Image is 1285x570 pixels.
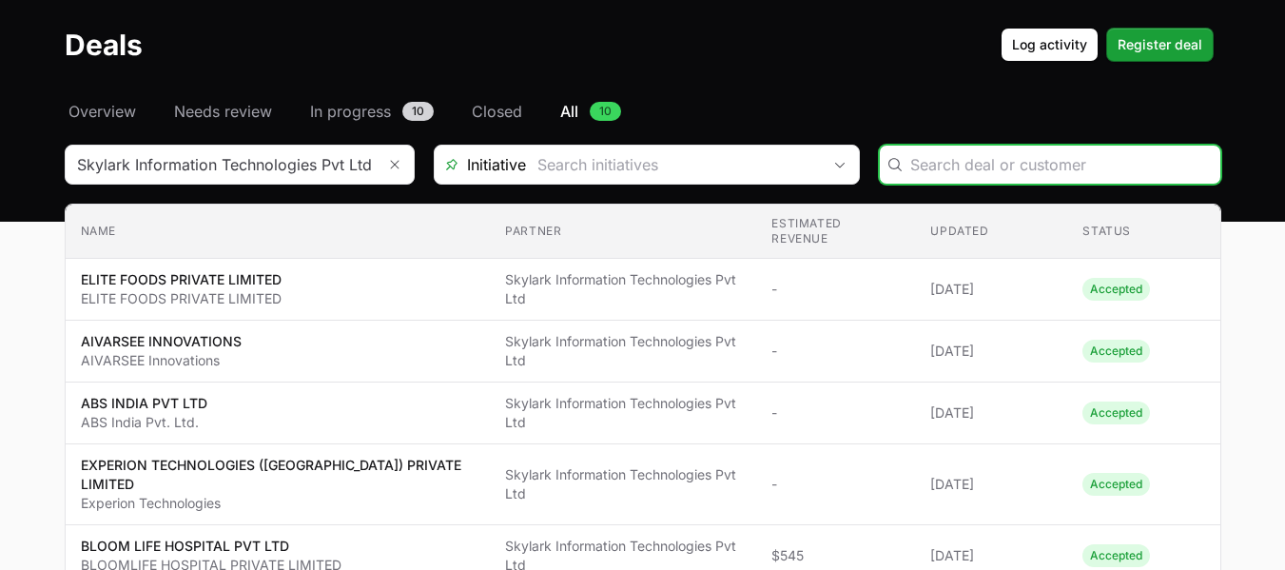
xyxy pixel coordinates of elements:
span: All [560,100,578,123]
span: 10 [590,102,621,121]
span: Needs review [174,100,272,123]
p: Experion Technologies [81,494,476,513]
input: Search partner [66,146,376,184]
span: Skylark Information Technologies Pvt Ltd [505,394,741,432]
nav: Deals navigation [65,100,1221,123]
span: - [771,403,900,423]
th: Updated [915,205,1067,259]
a: Closed [468,100,526,123]
th: Estimated revenue [756,205,915,259]
span: [DATE] [930,280,1052,299]
div: Primary actions [1001,28,1214,62]
span: - [771,475,900,494]
button: Register deal [1106,28,1214,62]
span: Skylark Information Technologies Pvt Ltd [505,270,741,308]
span: Skylark Information Technologies Pvt Ltd [505,332,741,370]
th: Partner [490,205,756,259]
span: Log activity [1012,33,1087,56]
span: - [771,342,900,361]
button: Remove [376,146,414,184]
th: Status [1067,205,1219,259]
input: Search initiatives [526,146,821,184]
span: 10 [402,102,434,121]
a: All10 [556,100,625,123]
span: [DATE] [930,403,1052,423]
p: ELITE FOODS PRIVATE LIMITED [81,289,282,308]
div: Open [821,146,859,184]
span: Initiative [435,153,526,176]
button: Log activity [1001,28,1099,62]
a: Needs review [170,100,276,123]
p: ABS INDIA PVT LTD [81,394,207,413]
span: [DATE] [930,342,1052,361]
input: Search deal or customer [910,153,1209,176]
p: BLOOM LIFE HOSPITAL PVT LTD [81,537,341,556]
a: In progress10 [306,100,438,123]
p: AIVARSEE INNOVATIONS [81,332,242,351]
span: $545 [771,546,900,565]
span: Register deal [1118,33,1202,56]
p: AIVARSEE Innovations [81,351,242,370]
span: [DATE] [930,546,1052,565]
a: Overview [65,100,140,123]
p: ABS India Pvt. Ltd. [81,413,207,432]
span: In progress [310,100,391,123]
span: - [771,280,900,299]
span: Overview [68,100,136,123]
p: ELITE FOODS PRIVATE LIMITED [81,270,282,289]
th: Name [66,205,491,259]
h1: Deals [65,28,143,62]
span: [DATE] [930,475,1052,494]
p: EXPERION TECHNOLOGIES ([GEOGRAPHIC_DATA]) PRIVATE LIMITED [81,456,476,494]
span: Closed [472,100,522,123]
span: Skylark Information Technologies Pvt Ltd [505,465,741,503]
